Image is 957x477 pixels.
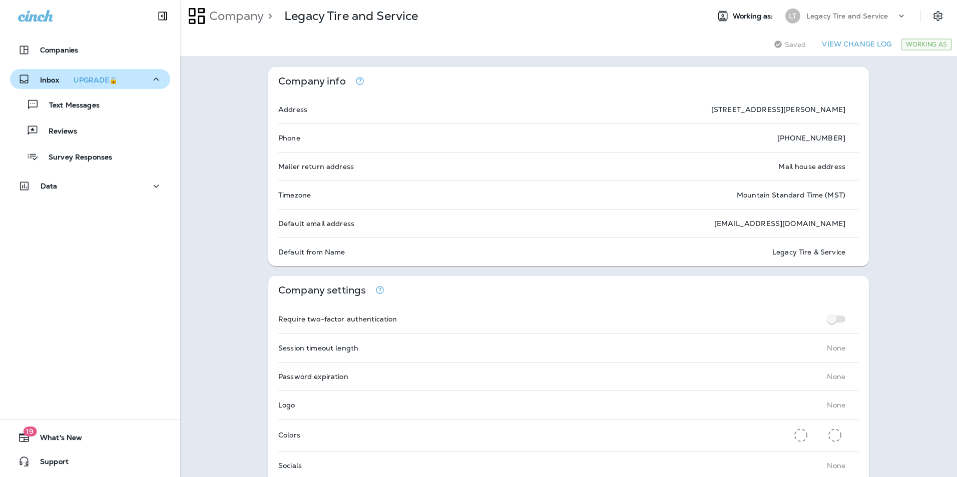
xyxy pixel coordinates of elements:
[30,433,82,445] span: What's New
[777,134,845,142] p: [PHONE_NUMBER]
[714,219,845,227] p: [EMAIL_ADDRESS][DOMAIN_NAME]
[40,74,122,84] p: Inbox
[278,401,295,409] p: Logo
[10,40,170,60] button: Companies
[23,426,37,436] span: 19
[790,424,811,446] button: Primary Color
[737,191,845,199] p: Mountain Standard Time (MST)
[827,344,845,352] p: None
[284,8,418,23] p: Legacy Tire and Service
[278,105,307,113] p: Address
[806,12,888,20] p: Legacy Tire and Service
[929,7,947,25] button: Settings
[39,153,112,162] p: Survey Responses
[10,146,170,167] button: Survey Responses
[785,40,806,48] span: Saved
[901,38,952,50] div: Working As
[827,461,845,469] p: None
[149,6,177,26] button: Collapse Sidebar
[10,176,170,196] button: Data
[785,8,800,23] div: LT
[278,461,302,469] p: Socials
[70,74,122,86] button: UPGRADE🔒
[39,101,100,110] p: Text Messages
[30,457,69,469] span: Support
[278,219,354,227] p: Default email address
[278,134,300,142] p: Phone
[40,46,78,54] p: Companies
[10,451,170,471] button: Support
[10,120,170,141] button: Reviews
[278,248,345,256] p: Default from Name
[827,372,845,380] p: None
[278,431,300,439] p: Colors
[10,427,170,447] button: 19What's New
[10,69,170,89] button: InboxUPGRADE🔒
[772,248,845,256] p: Legacy Tire & Service
[10,94,170,115] button: Text Messages
[733,12,775,20] span: Working as:
[278,315,397,323] p: Require two-factor authentication
[278,286,366,294] p: Company settings
[818,36,895,52] button: View Change Log
[264,8,272,23] p: >
[205,8,264,23] p: Company
[74,76,118,83] div: UPGRADE🔒
[39,127,77,136] p: Reviews
[824,424,845,446] button: Secondary Color
[41,182,58,190] p: Data
[278,77,346,85] p: Company info
[278,372,348,380] p: Password expiration
[278,191,311,199] p: Timezone
[278,344,358,352] p: Session timeout length
[827,401,845,409] p: None
[778,162,845,170] p: Mail house address
[278,162,354,170] p: Mailer return address
[711,105,845,113] p: [STREET_ADDRESS][PERSON_NAME]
